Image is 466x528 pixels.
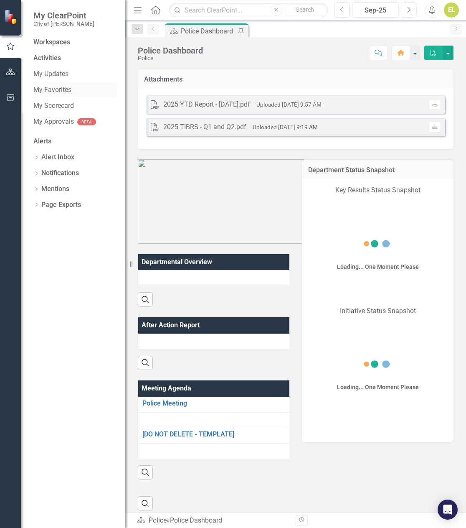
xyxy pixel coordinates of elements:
[33,10,94,20] span: My ClearPoint
[33,69,117,79] a: My Updates
[438,500,458,520] div: Open Intercom Messenger
[163,100,250,110] div: 2025 YTD Report - [DATE].pdf
[138,55,203,61] div: Police
[77,118,96,125] div: BETA
[138,159,305,244] img: COB-New-Logo-Sig-300px.png
[142,400,287,407] a: Police Meeting
[137,516,289,525] div: »
[444,3,459,18] button: EL
[169,3,328,18] input: Search ClearPoint...
[337,263,419,271] div: Loading... One Moment Please
[296,6,314,13] span: Search
[138,428,292,443] td: Double-Click to Edit Right Click for Context Menu
[308,166,447,174] h3: Department Status Snapshot
[253,124,318,130] small: Uploaded [DATE] 9:19 AM
[33,101,117,111] a: My Scorecard
[181,26,236,36] div: Police Dashboard
[163,122,246,132] div: 2025 TIBRS - Q1 and Q2.pdf
[33,85,117,95] a: My Favorites
[4,9,19,24] img: ClearPoint Strategy
[138,443,292,459] td: Double-Click to Edit
[138,46,203,55] div: Police Dashboard
[142,431,287,438] a: [DO NOT DELETE - TEMPLATE]
[138,397,292,412] td: Double-Click to Edit Right Click for Context Menu
[352,3,399,18] button: Sep-25
[138,270,292,286] td: Double-Click to Edit
[33,137,117,146] div: Alerts
[138,412,292,428] td: Double-Click to Edit
[33,20,94,27] small: City of [PERSON_NAME]
[170,516,222,524] div: Police Dashboard
[310,186,445,197] p: Key Results Status Snapshot
[355,5,396,15] div: Sep-25
[41,184,69,194] a: Mentions
[337,383,419,391] div: Loading... One Moment Please
[310,305,445,318] p: Initiative Status Snapshot
[41,168,79,178] a: Notifications
[33,54,117,63] div: Activities
[33,117,74,127] a: My Approvals
[256,101,322,108] small: Uploaded [DATE] 9:57 AM
[33,38,70,47] div: Workspaces
[138,334,292,349] td: Double-Click to Edit
[144,76,447,83] h3: Attachments
[149,516,167,524] a: Police
[284,4,326,16] button: Search
[41,153,74,162] a: Alert Inbox
[41,200,81,210] a: Page Exports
